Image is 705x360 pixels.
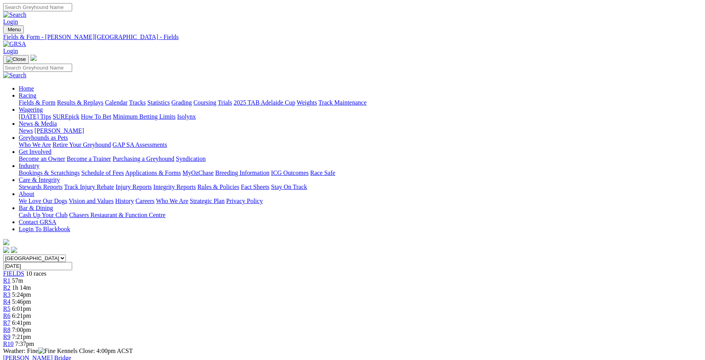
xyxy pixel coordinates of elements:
[19,113,702,120] div: Wagering
[3,326,11,333] a: R8
[3,277,11,284] a: R1
[19,148,51,155] a: Get Involved
[147,99,170,106] a: Statistics
[319,99,367,106] a: Track Maintenance
[12,333,31,340] span: 7:21pm
[19,85,34,92] a: Home
[19,198,702,205] div: About
[19,205,53,211] a: Bar & Dining
[19,106,43,113] a: Wagering
[3,34,702,41] a: Fields & Form - [PERSON_NAME][GEOGRAPHIC_DATA] - Fields
[12,284,31,291] span: 1h 14m
[3,239,9,245] img: logo-grsa-white.png
[3,270,24,277] a: FIELDS
[177,113,196,120] a: Isolynx
[3,55,29,64] button: Toggle navigation
[3,291,11,298] a: R3
[8,27,21,32] span: Menu
[19,113,51,120] a: [DATE] Tips
[26,270,46,277] span: 10 races
[135,198,154,204] a: Careers
[15,340,34,347] span: 7:37pm
[153,184,196,190] a: Integrity Reports
[19,141,51,148] a: Who We Are
[3,18,18,25] a: Login
[19,141,702,148] div: Greyhounds as Pets
[105,99,128,106] a: Calendar
[67,155,111,162] a: Become a Trainer
[3,305,11,312] a: R5
[19,127,702,134] div: News & Media
[69,198,113,204] a: Vision and Values
[197,184,239,190] a: Rules & Policies
[19,134,68,141] a: Greyhounds as Pets
[19,169,80,176] a: Bookings & Scratchings
[218,99,232,106] a: Trials
[3,284,11,291] a: R2
[19,155,702,162] div: Get Involved
[3,11,27,18] img: Search
[12,277,23,284] span: 57m
[19,162,39,169] a: Industry
[11,247,17,253] img: twitter.svg
[19,99,55,106] a: Fields & Form
[12,312,31,319] span: 6:21pm
[81,113,112,120] a: How To Bet
[19,99,702,106] div: Racing
[12,326,31,333] span: 7:00pm
[19,155,65,162] a: Become an Owner
[69,212,165,218] a: Chasers Restaurant & Function Centre
[53,113,79,120] a: SUREpick
[115,184,152,190] a: Injury Reports
[182,169,214,176] a: MyOzChase
[57,348,133,354] span: Kennels Close: 4:00pm ACST
[3,298,11,305] a: R4
[53,141,111,148] a: Retire Your Greyhound
[3,312,11,319] a: R6
[3,48,18,54] a: Login
[34,127,84,134] a: [PERSON_NAME]
[3,41,26,48] img: GRSA
[113,141,167,148] a: GAP SA Assessments
[19,219,56,225] a: Contact GRSA
[3,262,72,270] input: Select date
[156,198,188,204] a: Who We Are
[113,113,175,120] a: Minimum Betting Limits
[64,184,114,190] a: Track Injury Rebate
[297,99,317,106] a: Weights
[113,155,174,162] a: Purchasing a Greyhound
[129,99,146,106] a: Tracks
[176,155,205,162] a: Syndication
[19,198,67,204] a: We Love Our Dogs
[215,169,269,176] a: Breeding Information
[115,198,134,204] a: History
[310,169,335,176] a: Race Safe
[3,333,11,340] a: R9
[12,298,31,305] span: 5:46pm
[19,212,702,219] div: Bar & Dining
[3,340,14,347] a: R10
[234,99,295,106] a: 2025 TAB Adelaide Cup
[12,291,31,298] span: 5:24pm
[19,169,702,176] div: Industry
[38,348,55,355] img: Fine
[81,169,124,176] a: Schedule of Fees
[3,319,11,326] a: R7
[12,319,31,326] span: 6:41pm
[172,99,192,106] a: Grading
[30,55,37,61] img: logo-grsa-white.png
[19,226,70,232] a: Login To Blackbook
[3,72,27,79] img: Search
[12,305,31,312] span: 6:01pm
